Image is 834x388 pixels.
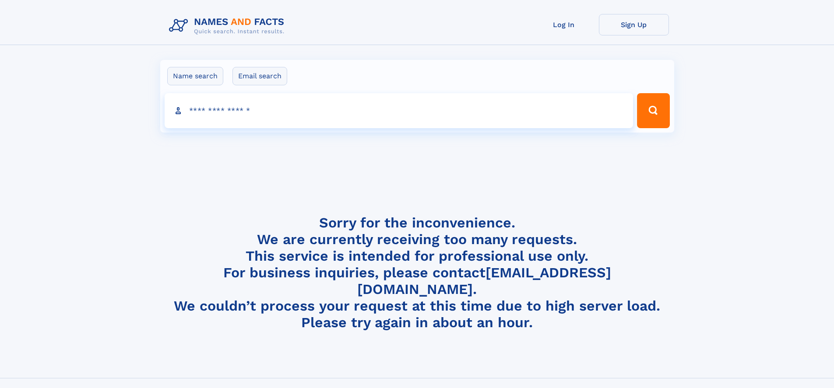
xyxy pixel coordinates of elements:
[165,93,633,128] input: search input
[599,14,669,35] a: Sign Up
[637,93,669,128] button: Search Button
[529,14,599,35] a: Log In
[165,14,292,38] img: Logo Names and Facts
[165,214,669,331] h4: Sorry for the inconvenience. We are currently receiving too many requests. This service is intend...
[232,67,287,85] label: Email search
[167,67,223,85] label: Name search
[357,264,611,297] a: [EMAIL_ADDRESS][DOMAIN_NAME]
